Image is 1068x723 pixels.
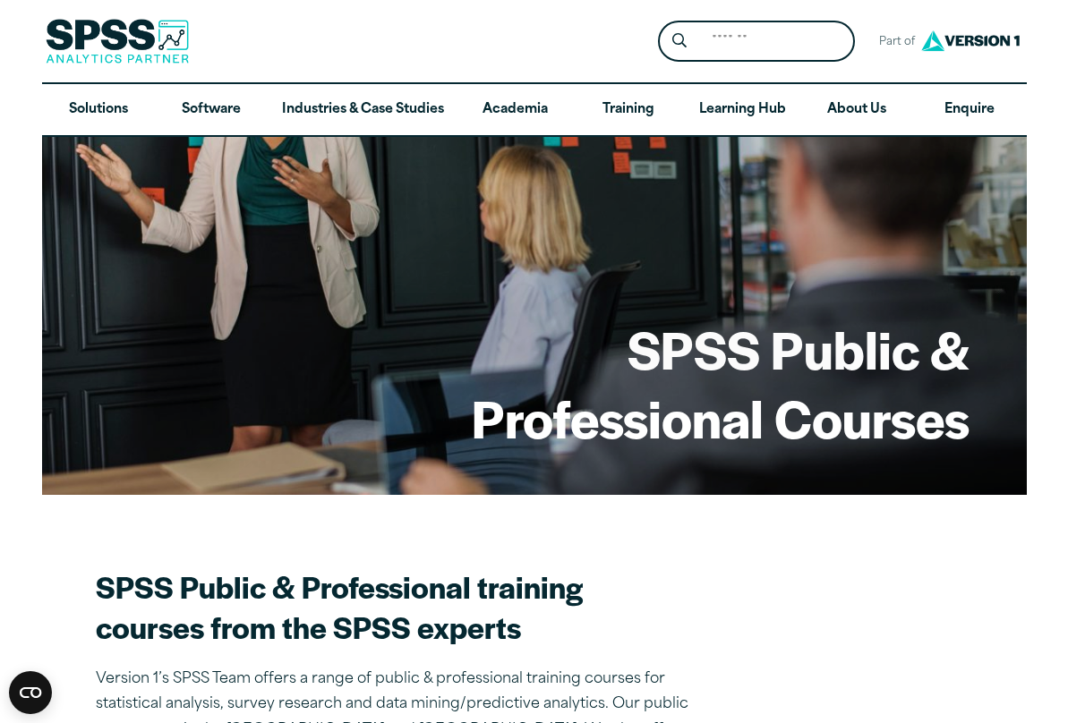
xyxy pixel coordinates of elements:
a: About Us [800,84,913,136]
span: Part of [869,30,917,55]
a: Training [571,84,684,136]
a: Software [155,84,268,136]
a: Solutions [42,84,155,136]
a: Academia [458,84,571,136]
h1: SPSS Public & Professional Courses [472,314,970,453]
a: Learning Hub [685,84,800,136]
button: Open CMP widget [9,671,52,714]
img: SPSS Analytics Partner [46,19,189,64]
img: Version1 Logo [917,24,1024,57]
a: Industries & Case Studies [268,84,458,136]
form: Site Header Search Form [658,21,855,63]
a: Enquire [913,84,1026,136]
svg: Search magnifying glass icon [672,33,687,48]
nav: Desktop version of site main menu [42,84,1027,136]
h2: SPSS Public & Professional training courses from the SPSS experts [96,566,693,647]
button: Search magnifying glass icon [662,25,696,58]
